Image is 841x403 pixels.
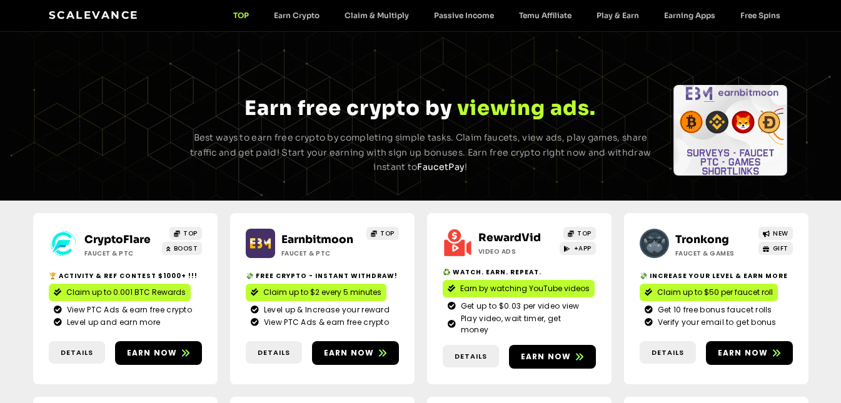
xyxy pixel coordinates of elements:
span: +APP [574,244,592,253]
span: Details [258,347,290,358]
h2: 🏆 Activity & ref contest $1000+ !!! [49,271,202,281]
a: Scalevance [49,9,139,21]
a: TOP [366,227,399,240]
a: Tronkong [675,233,729,246]
span: Details [652,347,684,358]
span: Level up and earn more [64,317,161,328]
a: TOP [221,11,261,20]
a: Free Spins [728,11,793,20]
h2: 💸 Increase your level & earn more [640,271,793,281]
span: Verify your email to get bonus [655,317,777,328]
a: +APP [560,242,596,255]
a: BOOST [162,242,202,255]
a: TOP [169,227,202,240]
span: Earn now [718,347,768,359]
span: TOP [380,229,395,238]
a: Details [443,345,499,368]
span: Claim up to 0.001 BTC Rewards [66,287,186,298]
a: Claim up to $50 per faucet roll [640,284,778,301]
div: Slides [53,85,167,176]
p: Best ways to earn free crypto by completing simple tasks. Claim faucets, view ads, play games, sh... [188,131,653,175]
div: Slides [673,85,787,176]
span: Claim up to $50 per faucet roll [657,287,773,298]
h2: Faucet & PTC [281,249,360,258]
h2: Faucet & PTC [84,249,163,258]
span: Earn now [127,347,178,359]
a: GIFT [758,242,793,255]
h2: Video ads [478,247,556,256]
h2: ♻️ Watch. Earn. Repeat. [443,267,596,277]
span: Earn now [324,347,375,359]
span: Get 10 free bonus faucet rolls [655,304,772,316]
span: View PTC Ads & earn free crypto [261,317,389,328]
a: Earn Crypto [261,11,332,20]
nav: Menu [221,11,793,20]
span: Play video, wait timer, get money [458,313,591,336]
span: Earn free crypto by [244,96,452,121]
a: Earning Apps [652,11,728,20]
a: TOP [563,227,596,240]
span: Earn now [521,351,572,362]
span: Details [61,347,93,358]
a: Passive Income [421,11,506,20]
a: Earn now [706,341,793,365]
h2: 💸 Free crypto - Instant withdraw! [246,271,399,281]
span: TOP [183,229,198,238]
span: BOOST [174,244,198,253]
span: View PTC Ads & earn free crypto [64,304,192,316]
a: RewardVid [478,231,541,244]
a: Claim & Multiply [332,11,421,20]
span: Claim up to $2 every 5 minutes [263,287,381,298]
span: GIFT [773,244,788,253]
h2: Faucet & Games [675,249,753,258]
a: Details [49,341,105,364]
a: Details [246,341,302,364]
span: Level up & Increase your reward [261,304,390,316]
span: Get up to $0.03 per video view [458,301,580,312]
a: Earn now [115,341,202,365]
a: Earn now [312,341,399,365]
a: CryptoFlare [84,233,151,246]
a: Claim up to 0.001 BTC Rewards [49,284,191,301]
span: Earn by watching YouTube videos [460,283,590,294]
a: Play & Earn [584,11,652,20]
a: Earn by watching YouTube videos [443,280,595,297]
span: TOP [577,229,592,238]
a: Earn now [509,345,596,369]
a: FaucetPay [417,161,465,172]
span: NEW [773,229,788,238]
a: Earnbitmoon [281,233,353,246]
span: Details [455,351,487,362]
a: Details [640,341,696,364]
a: Claim up to $2 every 5 minutes [246,284,386,301]
a: NEW [758,227,793,240]
a: Temu Affiliate [506,11,584,20]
